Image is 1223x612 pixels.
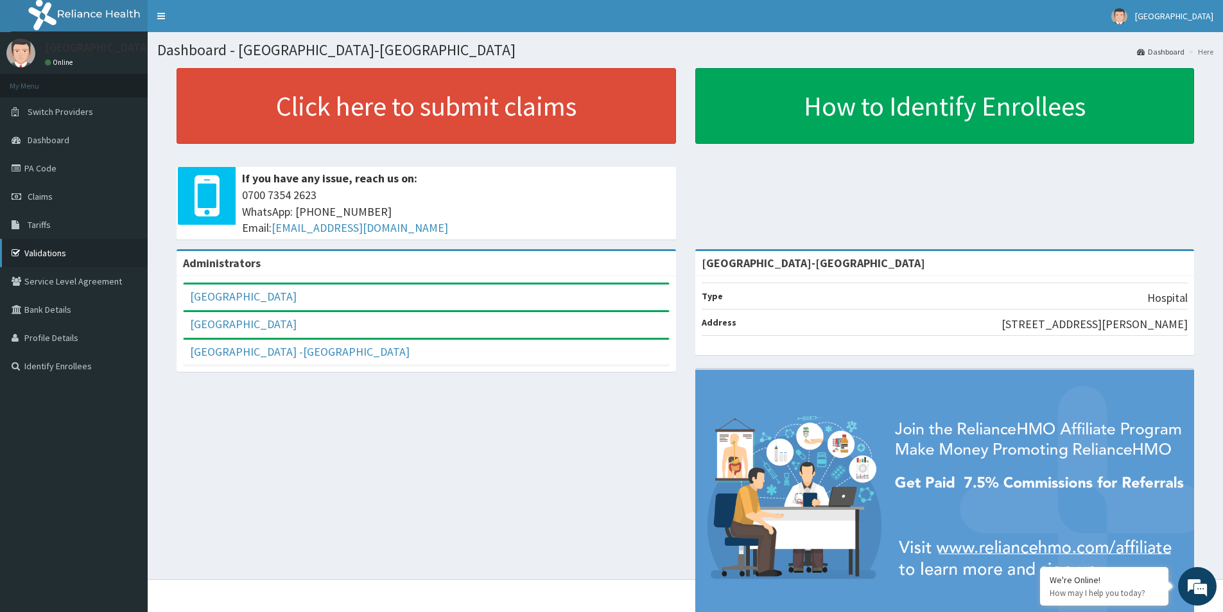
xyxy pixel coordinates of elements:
a: Click here to submit claims [177,68,676,144]
b: Administrators [183,256,261,270]
span: [GEOGRAPHIC_DATA] [1135,10,1213,22]
a: Online [45,58,76,67]
a: [GEOGRAPHIC_DATA] [190,289,297,304]
div: We're Online! [1050,574,1159,586]
li: Here [1186,46,1213,57]
b: Address [702,317,736,328]
b: Type [702,290,723,302]
a: [GEOGRAPHIC_DATA] [190,317,297,331]
a: Dashboard [1137,46,1184,57]
p: [GEOGRAPHIC_DATA] [45,42,151,53]
a: [EMAIL_ADDRESS][DOMAIN_NAME] [272,220,448,235]
span: 0700 7354 2623 WhatsApp: [PHONE_NUMBER] Email: [242,187,670,236]
h1: Dashboard - [GEOGRAPHIC_DATA]-[GEOGRAPHIC_DATA] [157,42,1213,58]
a: [GEOGRAPHIC_DATA] -[GEOGRAPHIC_DATA] [190,344,410,359]
img: User Image [6,39,35,67]
span: Switch Providers [28,106,93,118]
img: User Image [1111,8,1127,24]
span: Claims [28,191,53,202]
strong: [GEOGRAPHIC_DATA]-[GEOGRAPHIC_DATA] [702,256,925,270]
p: How may I help you today? [1050,588,1159,599]
span: Dashboard [28,134,69,146]
p: [STREET_ADDRESS][PERSON_NAME] [1002,316,1188,333]
a: How to Identify Enrollees [695,68,1195,144]
p: Hospital [1147,290,1188,306]
span: Tariffs [28,219,51,231]
b: If you have any issue, reach us on: [242,171,417,186]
